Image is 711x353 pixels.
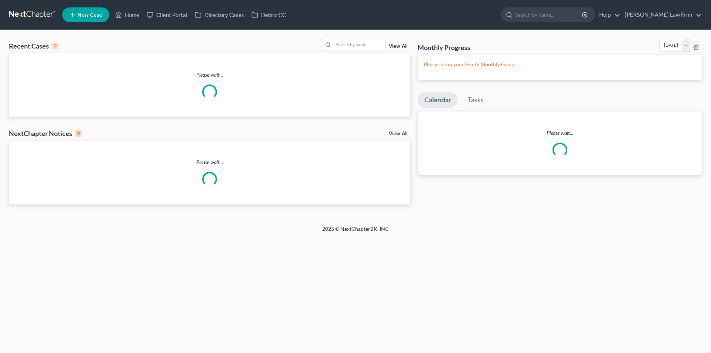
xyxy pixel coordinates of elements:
[334,39,385,50] input: Search by name...
[191,8,248,21] a: Directory Cases
[143,8,191,21] a: Client Portal
[248,8,290,21] a: DebtorCC
[9,71,410,79] p: Please wait...
[461,92,490,108] a: Tasks
[424,61,696,68] p: Please setup your Firm's Monthly Goals
[9,41,59,50] div: Recent Cases
[515,8,583,21] input: Search by name...
[52,43,59,49] div: 0
[9,159,410,166] p: Please wait...
[418,43,470,52] h3: Monthly Progress
[9,129,82,138] div: NextChapter Notices
[144,225,567,239] div: 2025 © NextChapterBK, INC
[621,8,702,21] a: [PERSON_NAME] Law Firm
[418,129,702,137] p: Please wait...
[75,130,82,137] div: 0
[111,8,143,21] a: Home
[389,44,407,49] a: View All
[389,131,407,136] a: View All
[418,92,458,108] a: Calendar
[77,12,102,18] span: New Case
[595,8,620,21] a: Help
